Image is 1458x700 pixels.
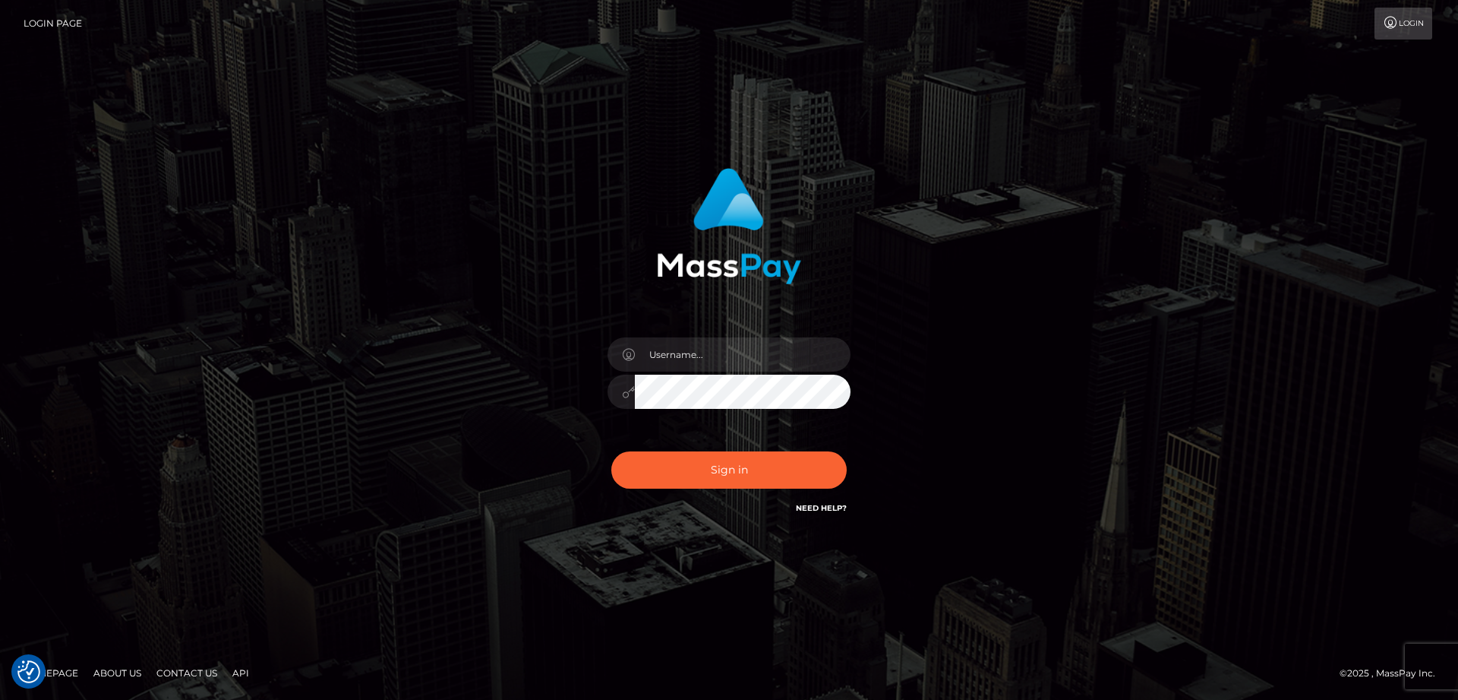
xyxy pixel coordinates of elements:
[24,8,82,40] a: Login Page
[1374,8,1432,40] a: Login
[796,503,847,513] a: Need Help?
[1340,665,1447,682] div: © 2025 , MassPay Inc.
[150,661,223,685] a: Contact Us
[17,660,40,683] img: Revisit consent button
[635,337,850,372] input: Username...
[611,451,847,489] button: Sign in
[87,661,147,685] a: About Us
[226,661,255,685] a: API
[17,661,84,685] a: Homepage
[17,660,40,683] button: Consent Preferences
[657,168,801,284] img: MassPay Login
